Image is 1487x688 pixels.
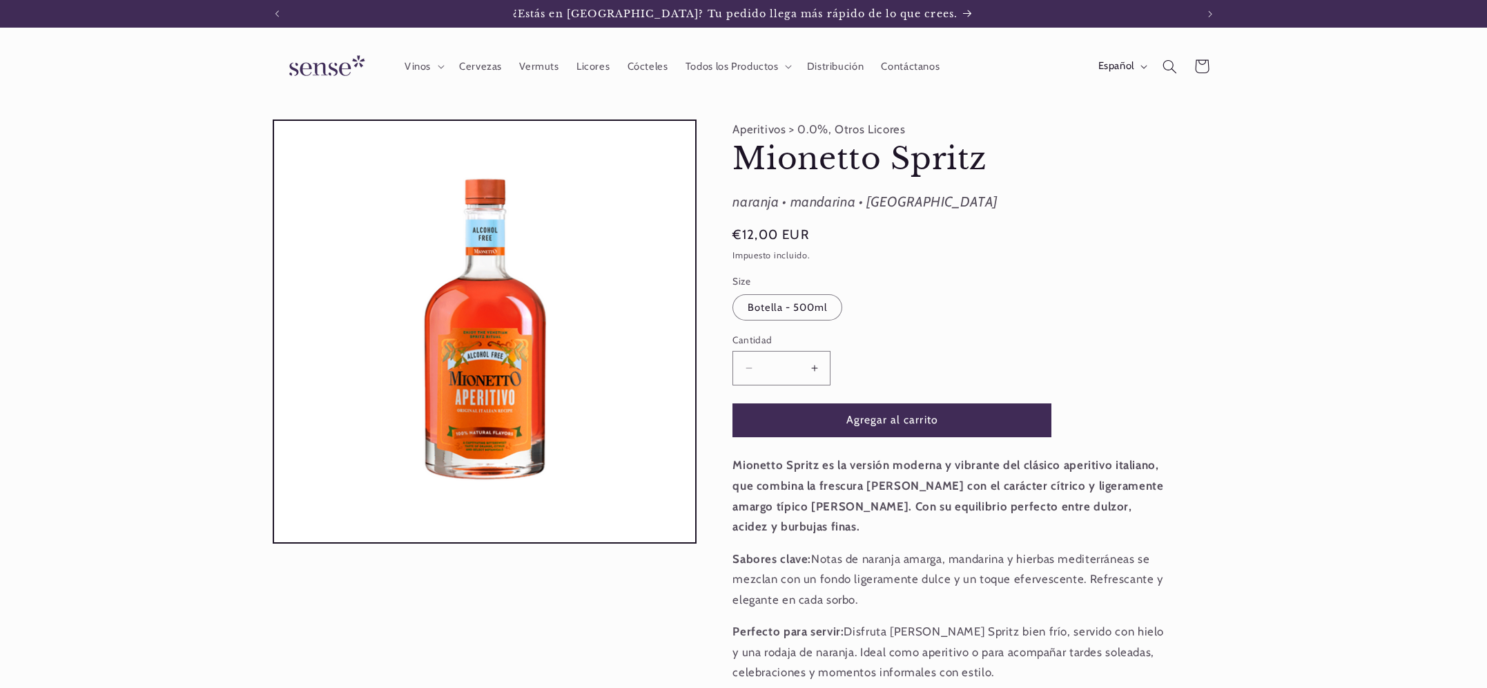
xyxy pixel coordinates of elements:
a: Vermuts [511,51,568,82]
span: Licores [576,60,610,73]
media-gallery: Visor de la galería [273,120,697,544]
div: Impuesto incluido. [732,249,1167,263]
span: Distribución [807,60,864,73]
span: Contáctanos [881,60,940,73]
summary: Vinos [396,51,450,82]
a: Sense [267,41,382,92]
strong: Sabores clave: [732,552,811,566]
img: Sense [273,47,376,86]
p: Notas de naranja amarga, mandarina y hierbas mediterráneas se mezclan con un fondo ligeramente du... [732,549,1167,611]
a: Cócteles [619,51,677,82]
strong: Perfecto para servir: [732,624,844,638]
a: Cervezas [450,51,510,82]
a: Contáctanos [873,51,949,82]
button: Agregar al carrito [732,403,1051,437]
span: ¿Estás en [GEOGRAPHIC_DATA]? Tu pedido llega más rápido de lo que crees. [513,8,958,20]
span: Cócteles [628,60,668,73]
span: Vinos [405,60,431,73]
legend: Size [732,274,752,288]
p: Disfruta [PERSON_NAME] Spritz bien frío, servido con hielo y una rodaja de naranja. Ideal como ap... [732,622,1167,683]
a: Distribución [798,51,873,82]
span: Español [1098,59,1134,74]
strong: Mionetto Spritz es la versión moderna y vibrante del clásico aperitivo italiano, que combina la f... [732,458,1163,533]
span: €12,00 EUR [732,225,809,245]
span: Todos los Productos [686,60,779,73]
a: Licores [567,51,619,82]
summary: Búsqueda [1154,50,1185,82]
label: Cantidad [732,333,1051,347]
div: naranja • mandarina • [GEOGRAPHIC_DATA] [732,190,1167,215]
button: Español [1089,52,1154,80]
summary: Todos los Productos [677,51,798,82]
span: Vermuts [519,60,558,73]
h1: Mionetto Spritz [732,140,1167,179]
span: Cervezas [459,60,502,73]
label: Botella - 500ml [732,294,842,321]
